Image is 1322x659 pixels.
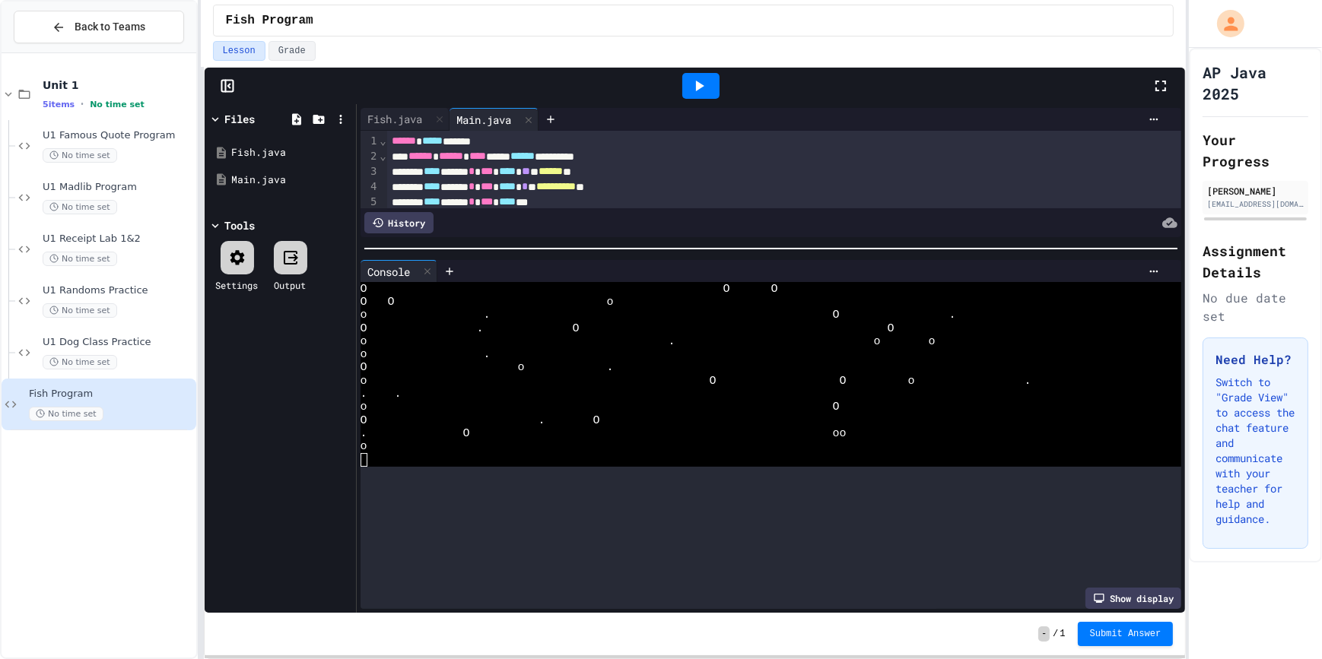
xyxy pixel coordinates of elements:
span: Unit 1 [43,78,193,92]
h3: Need Help? [1216,350,1295,369]
button: Submit Answer [1078,622,1174,646]
span: Fish Program [226,11,313,30]
span: No time set [43,148,117,163]
span: • [81,98,84,110]
span: 5 items [43,100,75,109]
div: Tools [225,217,256,233]
span: No time set [43,355,117,369]
span: No time set [43,303,117,318]
button: Grade [269,41,316,61]
span: No time set [43,252,117,266]
span: U1 Dog Class Practice [43,336,193,349]
h2: Assignment Details [1203,240,1308,283]
div: Output [275,278,307,292]
h2: Your Progress [1203,129,1308,172]
h1: AP Java 2025 [1203,62,1308,104]
button: Lesson [213,41,265,61]
div: No due date set [1203,289,1308,325]
span: U1 Famous Quote Program [43,129,193,142]
span: No time set [29,407,103,421]
span: / [1053,628,1058,640]
span: Submit Answer [1090,628,1162,640]
p: Switch to "Grade View" to access the chat feature and communicate with your teacher for help and ... [1216,375,1295,527]
span: No time set [43,200,117,214]
span: No time set [90,100,145,109]
div: Main.java [232,173,351,188]
div: My Account [1201,6,1248,41]
div: Files [225,111,256,127]
div: [PERSON_NAME] [1207,184,1304,198]
div: [EMAIL_ADDRESS][DOMAIN_NAME] [1207,198,1304,210]
span: U1 Receipt Lab 1&2 [43,233,193,246]
span: 1 [1060,628,1065,640]
div: Settings [216,278,259,292]
span: - [1038,626,1050,642]
span: Back to Teams [75,19,145,35]
span: U1 Madlib Program [43,181,193,194]
div: Fish.java [232,145,351,160]
button: Back to Teams [14,11,184,43]
span: Fish Program [29,388,193,401]
span: U1 Randoms Practice [43,284,193,297]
